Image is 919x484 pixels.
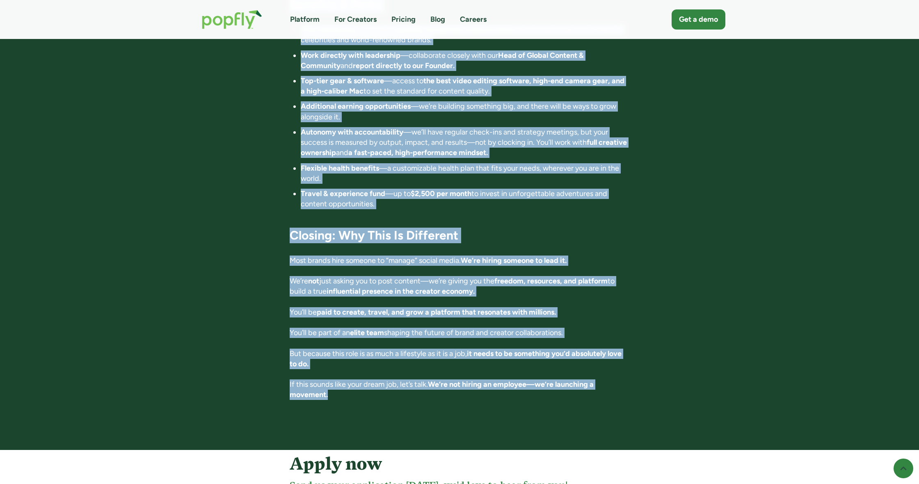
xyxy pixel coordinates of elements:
[290,349,622,368] strong: it needs to be something you’d absolutely love to do.
[391,14,416,25] a: Pricing
[308,276,319,285] strong: not
[350,328,384,337] strong: elite team
[430,14,445,25] a: Blog
[348,148,488,157] strong: a fast-paced, high-performance mindset.
[290,276,630,297] p: We’re just asking you to post content—we’re giving you the to build a true
[290,228,458,243] strong: Closing: Why This Is Different
[461,256,567,265] strong: We’re hiring someone to lead it.
[301,76,384,85] strong: Top-tier gear & software
[301,76,630,96] li: —access to to set the standard for content quality.
[317,308,556,317] strong: paid to create, travel, and grow a platform that resonates with millions.
[290,349,630,369] p: But because this role is as much a lifestyle as it is a job,
[301,127,630,158] li: —we’ll have regular check-ins and strategy meetings, but your success is measured by output, impa...
[301,102,411,111] strong: Additional earning opportunities
[290,328,630,338] p: You’ll be part of an shaping the future of brand and creator collaborations.
[411,189,471,198] strong: $2,500 per month
[672,9,725,30] a: Get a demo
[301,50,630,71] li: —collaborate closely with our and
[301,76,624,96] strong: the best video editing software, high-end camera gear, and a high-caliber Mac
[353,61,455,70] strong: report directly to our Founder.
[301,189,385,198] strong: Travel & experience fund
[301,51,400,60] strong: Work directly with leadership
[290,379,630,400] p: If this sounds like your dream job, let’s talk.
[301,51,584,70] strong: Head of Global Content & Community
[301,128,403,137] strong: Autonomy with accountability
[327,287,475,296] strong: influential presence in the creator economy.
[301,163,630,184] li: —a customizable health plan that fits your needs, wherever you are in the world.
[679,14,718,25] div: Get a demo
[494,276,608,285] strong: freedom, resources, and platform
[460,14,487,25] a: Careers
[290,307,630,317] p: You’ll be
[334,14,377,25] a: For Creators
[290,380,594,399] strong: We’re not hiring an employee—we’re launching a movement.
[290,256,630,266] p: Most brands hire someone to “manage” social media.
[301,101,630,122] li: —we’re building something big, and there will be ways to grow alongside it.
[290,14,320,25] a: Platform
[301,164,379,173] strong: Flexible health benefits
[290,454,630,474] h4: Apply now
[301,189,630,209] li: —up to to invest in unforgettable adventures and content opportunities.
[194,2,270,37] a: home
